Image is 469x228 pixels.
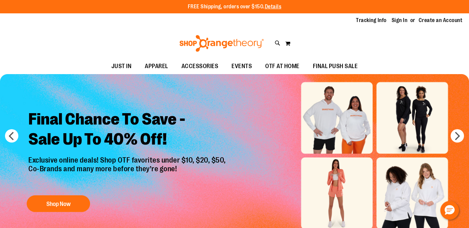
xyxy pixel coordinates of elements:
h2: Final Chance To Save - Sale Up To 40% Off! [23,104,232,156]
img: Shop Orangetheory [178,35,265,52]
a: Sign In [392,17,408,24]
span: OTF AT HOME [265,59,300,74]
button: Shop Now [27,195,90,212]
span: ACCESSORIES [181,59,218,74]
a: EVENTS [225,59,259,74]
p: Exclusive online deals! Shop OTF favorites under $10, $20, $50, Co-Brands and many more before th... [23,156,232,189]
button: Hello, have a question? Let’s chat. [440,201,459,220]
a: JUST IN [105,59,138,74]
span: EVENTS [231,59,252,74]
span: FINAL PUSH SALE [313,59,358,74]
a: FINAL PUSH SALE [306,59,365,74]
p: FREE Shipping, orders over $150. [188,3,282,11]
a: Details [265,4,282,10]
button: next [451,129,464,143]
a: Final Chance To Save -Sale Up To 40% Off! Exclusive online deals! Shop OTF favorites under $10, $... [23,104,232,215]
span: JUST IN [111,59,132,74]
a: ACCESSORIES [175,59,225,74]
a: OTF AT HOME [259,59,306,74]
span: APPAREL [145,59,168,74]
a: APPAREL [138,59,175,74]
a: Tracking Info [356,17,387,24]
a: Create an Account [419,17,463,24]
button: prev [5,129,18,143]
